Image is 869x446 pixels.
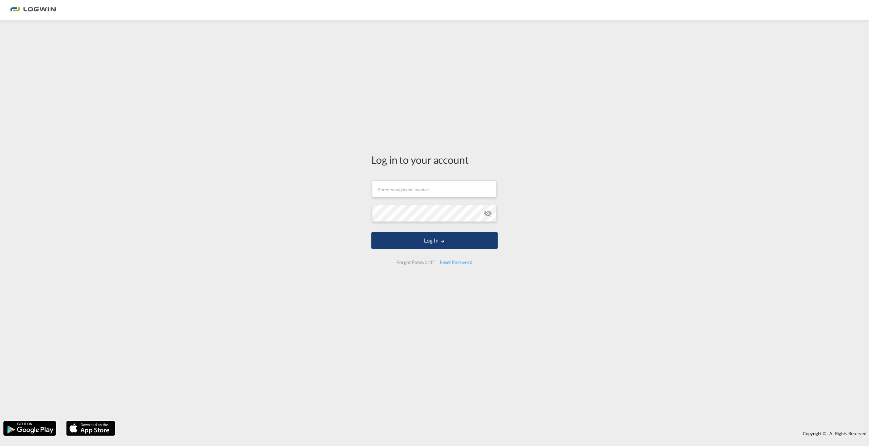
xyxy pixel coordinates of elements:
img: bc73a0e0d8c111efacd525e4c8ad7d32.png [10,3,56,18]
img: google.png [3,420,57,436]
img: apple.png [66,420,116,436]
md-icon: icon-eye-off [484,209,492,217]
div: Log in to your account [371,153,498,167]
button: LOGIN [371,232,498,249]
div: Copyright © . All Rights Reserved [118,428,869,439]
input: Enter email/phone number [372,180,497,197]
div: Forgot Password? [394,256,437,268]
div: Reset Password [437,256,475,268]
